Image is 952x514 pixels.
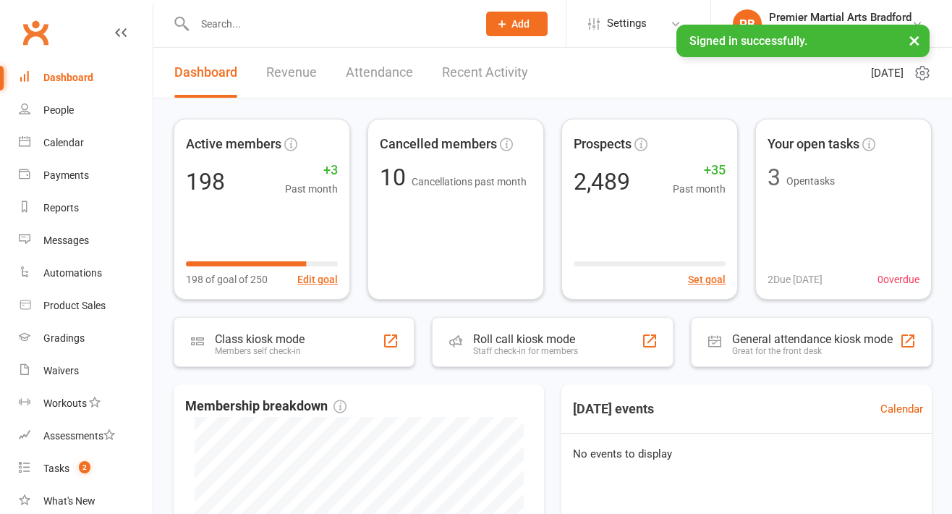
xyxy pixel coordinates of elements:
[19,387,153,420] a: Workouts
[473,332,578,346] div: Roll call kiosk mode
[43,235,89,246] div: Messages
[266,48,317,98] a: Revenue
[215,346,305,356] div: Members self check-in
[574,170,630,193] div: 2,489
[19,355,153,387] a: Waivers
[19,257,153,290] a: Automations
[556,434,938,474] div: No events to display
[511,18,530,30] span: Add
[380,164,412,191] span: 10
[673,181,726,197] span: Past month
[215,332,305,346] div: Class kiosk mode
[901,25,927,56] button: ×
[297,271,338,287] button: Edit goal
[19,452,153,485] a: Tasks 2
[186,271,268,287] span: 198 of goal of 250
[19,159,153,192] a: Payments
[19,62,153,94] a: Dashboard
[43,463,69,474] div: Tasks
[43,202,79,214] div: Reports
[768,271,823,287] span: 2 Due [DATE]
[769,11,911,24] div: Premier Martial Arts Bradford
[733,9,762,38] div: PB
[19,420,153,452] a: Assessments
[732,346,893,356] div: Great for the front desk
[17,14,54,51] a: Clubworx
[346,48,413,98] a: Attendance
[285,181,338,197] span: Past month
[769,24,911,37] div: Premier Martial Arts Bradford
[19,224,153,257] a: Messages
[19,127,153,159] a: Calendar
[486,12,548,36] button: Add
[880,400,923,418] a: Calendar
[561,396,666,422] h3: [DATE] events
[43,104,74,116] div: People
[79,461,90,473] span: 2
[689,34,807,48] span: Signed in successfully.
[43,169,89,181] div: Payments
[43,72,93,83] div: Dashboard
[19,94,153,127] a: People
[19,322,153,355] a: Gradings
[285,160,338,181] span: +3
[871,64,904,82] span: [DATE]
[768,166,781,189] div: 3
[574,134,632,155] span: Prospects
[43,397,87,409] div: Workouts
[732,332,893,346] div: General attendance kiosk mode
[607,7,647,40] span: Settings
[43,267,102,279] div: Automations
[786,175,835,187] span: Open tasks
[43,137,84,148] div: Calendar
[688,271,726,287] button: Set goal
[43,495,95,507] div: What's New
[43,332,85,344] div: Gradings
[186,170,225,193] div: 198
[768,134,859,155] span: Your open tasks
[190,14,467,34] input: Search...
[412,176,527,188] span: Cancellations past month
[19,192,153,224] a: Reports
[43,430,115,442] div: Assessments
[877,271,919,287] span: 0 overdue
[43,365,79,376] div: Waivers
[185,396,347,417] span: Membership breakdown
[174,48,237,98] a: Dashboard
[673,160,726,181] span: +35
[473,346,578,356] div: Staff check-in for members
[442,48,528,98] a: Recent Activity
[186,134,281,155] span: Active members
[380,134,497,155] span: Cancelled members
[19,290,153,322] a: Product Sales
[43,300,106,311] div: Product Sales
